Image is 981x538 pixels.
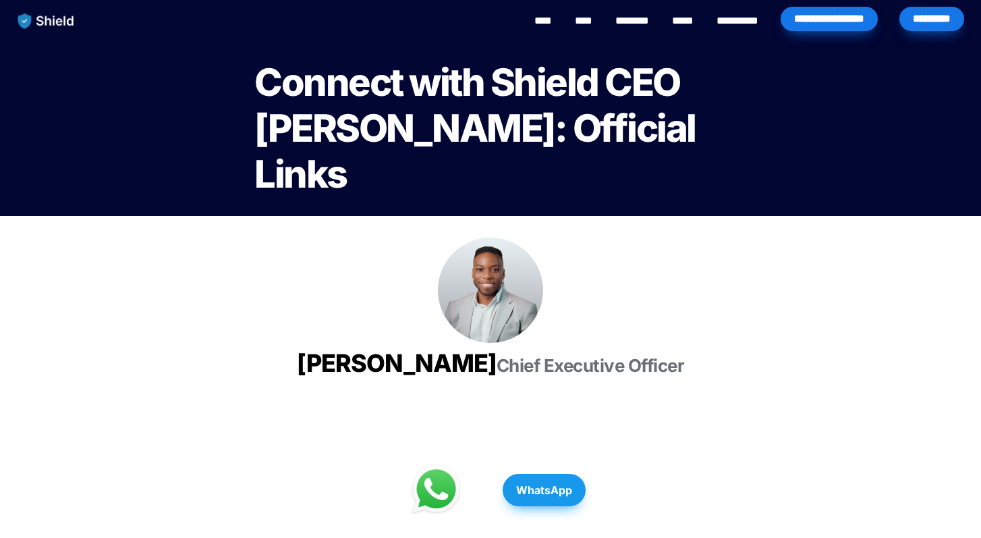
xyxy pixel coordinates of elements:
[503,467,586,513] a: WhatsApp
[516,483,572,497] strong: WhatsApp
[11,7,81,35] img: website logo
[297,348,497,378] span: [PERSON_NAME]
[497,355,685,376] span: Chief Executive Officer
[503,474,586,506] button: WhatsApp
[254,59,702,197] span: Connect with Shield CEO [PERSON_NAME]: Official Links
